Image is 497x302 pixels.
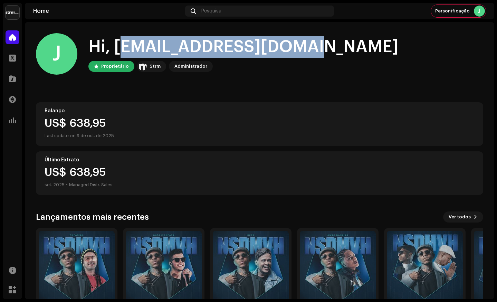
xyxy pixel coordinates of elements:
[201,8,221,14] span: Pesquisa
[33,8,182,14] div: Home
[36,211,149,223] h3: Lançamentos mais recentes
[36,151,483,195] re-o-card-value: Último Extrato
[45,132,475,140] div: Last update on 9 de out. de 2025
[69,181,113,189] div: Managed Distr. Sales
[36,102,483,146] re-o-card-value: Balanço
[449,210,471,224] span: Ver todos
[66,181,68,189] div: •
[88,36,399,58] div: Hi, [EMAIL_ADDRESS][DOMAIN_NAME]
[174,62,207,70] div: Administrador
[6,6,19,19] img: 408b884b-546b-4518-8448-1008f9c76b02
[45,108,475,114] div: Balanço
[435,8,470,14] span: Personificação
[150,62,161,70] div: Strm
[474,6,485,17] div: J
[101,62,129,70] div: Proprietário
[443,211,483,223] button: Ver todos
[138,62,147,70] img: 408b884b-546b-4518-8448-1008f9c76b02
[45,181,65,189] div: set. 2025
[36,33,77,75] div: J
[45,157,475,163] div: Último Extrato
